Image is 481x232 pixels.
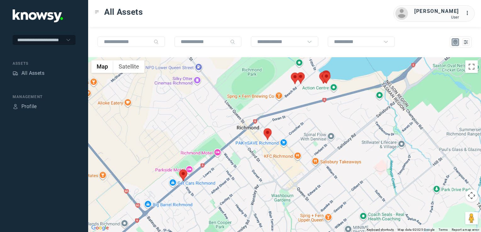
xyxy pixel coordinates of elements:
div: Management [13,94,76,100]
button: Map camera controls [465,189,478,202]
img: Google [90,224,110,232]
div: List [463,39,469,45]
button: Drag Pegman onto the map to open Street View [465,212,478,224]
span: Map data ©2025 Google [398,228,434,231]
div: : [465,9,473,18]
button: Show street map [91,60,113,73]
button: Toggle fullscreen view [465,60,478,73]
button: Keyboard shortcuts [367,228,394,232]
div: Profile [21,103,37,110]
div: Assets [13,61,76,66]
img: Application Logo [13,9,63,22]
img: avatar.png [395,7,408,20]
a: ProfileProfile [13,103,37,110]
div: Map [453,39,458,45]
div: Search [230,39,235,44]
div: Profile [13,104,18,109]
div: Assets [13,70,18,76]
div: Toggle Menu [95,10,99,14]
a: Terms (opens in new tab) [439,228,448,231]
a: Report a map error [452,228,479,231]
tspan: ... [466,11,472,15]
div: [PERSON_NAME] [414,8,459,15]
button: Show satellite imagery [113,60,144,73]
span: All Assets [104,6,143,18]
div: : [465,9,473,17]
a: AssetsAll Assets [13,69,44,77]
a: Open this area in Google Maps (opens a new window) [90,224,110,232]
div: User [414,15,459,19]
div: Search [154,39,159,44]
div: All Assets [21,69,44,77]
